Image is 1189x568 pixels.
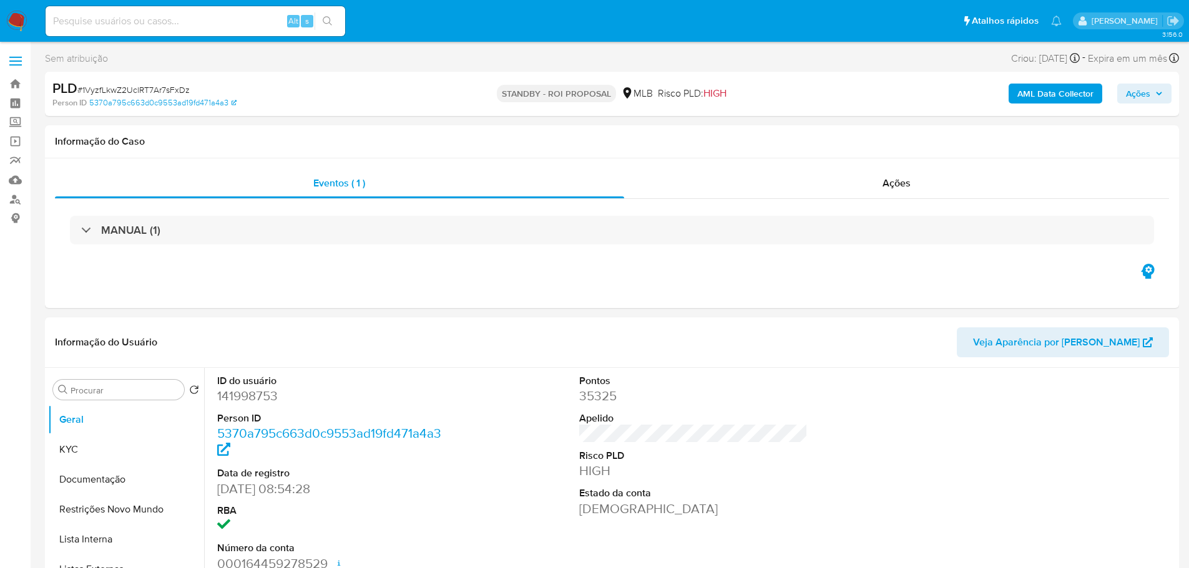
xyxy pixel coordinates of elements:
span: Alt [288,15,298,27]
span: s [305,15,309,27]
button: search-icon [315,12,340,30]
dt: Número da conta [217,541,446,555]
span: Sem atribuição [45,52,108,65]
a: 5370a795c663d0c9553ad19fd471a4a3 [89,97,237,108]
div: MLB [621,87,653,100]
span: Ações [1126,84,1150,103]
button: Veja Aparência por [PERSON_NAME] [957,327,1169,357]
span: Ações [883,176,911,190]
dt: RBA [217,504,446,517]
span: Atalhos rápidos [972,14,1039,27]
button: Retornar ao pedido padrão [189,385,199,398]
h1: Informação do Usuário [55,336,157,349]
input: Pesquise usuários ou casos... [46,13,345,29]
span: # 1VyzfLkwZ2UclRT7Ar7sFxDz [77,84,190,96]
dt: Estado da conta [579,486,808,500]
button: Lista Interna [48,524,204,554]
dd: 35325 [579,387,808,405]
dd: [DEMOGRAPHIC_DATA] [579,500,808,517]
button: KYC [48,435,204,465]
input: Procurar [71,385,179,396]
dt: Person ID [217,412,446,425]
dt: ID do usuário [217,374,446,388]
div: Criou: [DATE] [1011,50,1080,67]
p: lucas.portella@mercadolivre.com [1092,15,1162,27]
button: Procurar [58,385,68,395]
dt: Risco PLD [579,449,808,463]
dt: Pontos [579,374,808,388]
b: Person ID [52,97,87,108]
p: STANDBY - ROI PROPOSAL [497,85,616,102]
span: HIGH [703,86,727,100]
span: Eventos ( 1 ) [313,176,365,190]
h3: MANUAL (1) [101,223,160,237]
span: Expira em um mês [1088,52,1167,65]
a: Notificações [1051,16,1062,26]
button: AML Data Collector [1009,84,1102,103]
button: Ações [1117,84,1172,103]
div: MANUAL (1) [70,216,1154,244]
span: - [1082,50,1085,67]
dd: HIGH [579,462,808,479]
a: Sair [1167,14,1180,27]
a: 5370a795c663d0c9553ad19fd471a4a3 [217,424,441,460]
dt: Data de registro [217,466,446,480]
b: AML Data Collector [1017,84,1094,103]
button: Documentação [48,465,204,494]
span: Risco PLD: [658,87,727,100]
dt: Apelido [579,412,808,425]
h1: Informação do Caso [55,135,1169,148]
span: Veja Aparência por [PERSON_NAME] [973,327,1140,357]
dd: [DATE] 08:54:28 [217,480,446,498]
button: Restrições Novo Mundo [48,494,204,524]
button: Geral [48,405,204,435]
dd: 141998753 [217,387,446,405]
b: PLD [52,78,77,98]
